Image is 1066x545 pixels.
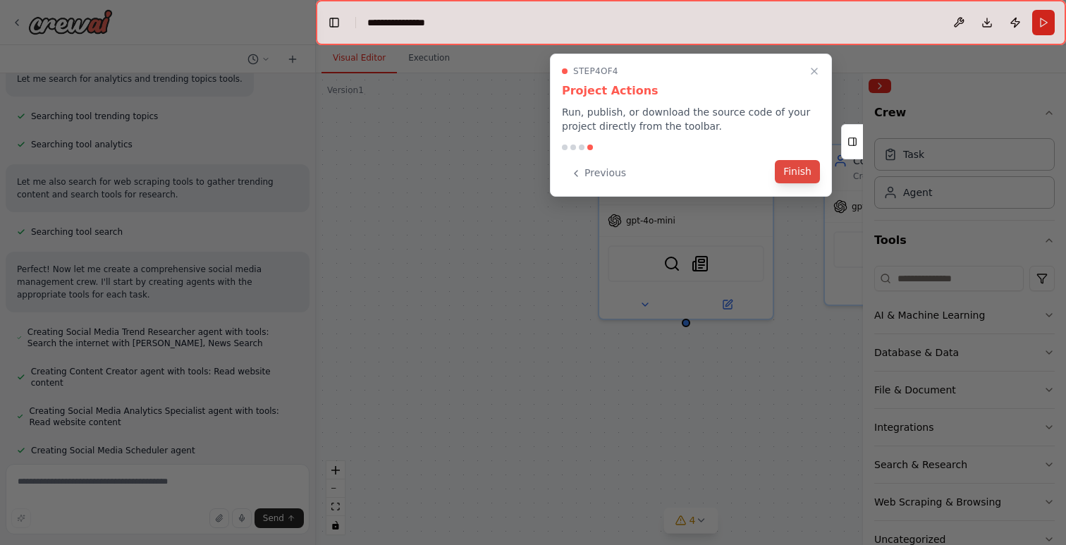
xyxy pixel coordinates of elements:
[562,82,820,99] h3: Project Actions
[324,13,344,32] button: Hide left sidebar
[562,161,635,185] button: Previous
[573,66,618,77] span: Step 4 of 4
[806,63,823,80] button: Close walkthrough
[562,105,820,133] p: Run, publish, or download the source code of your project directly from the toolbar.
[775,160,820,183] button: Finish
